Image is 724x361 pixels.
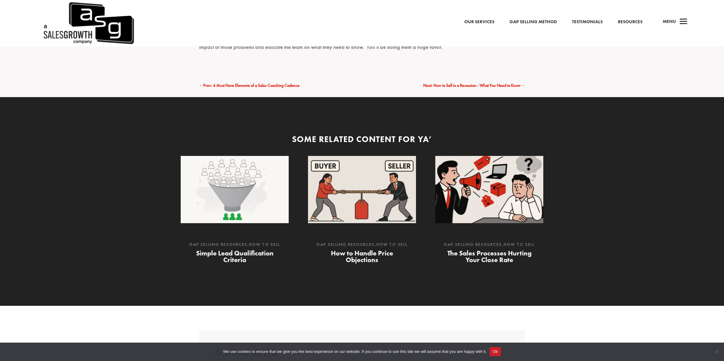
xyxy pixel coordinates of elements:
[314,241,410,248] p: ,
[308,156,416,223] img: How to Handle Price Objections
[199,83,203,88] span: ←
[181,156,289,223] img: Simple Lead Qualification Criteria
[423,82,525,89] a: Next: How to Sell in a Recession - What You Need to Know→
[464,18,494,26] a: Our Services
[199,82,300,89] a: ←Prev: 4 Must Have Elements of a Sales Coaching Cadence
[521,83,525,88] span: →
[447,249,532,264] a: The Sales Processes Hurting Your Close Rate
[490,347,501,356] button: Ok
[196,249,274,264] a: Simple Lead Qualification Criteria
[678,16,690,28] span: a
[663,18,676,24] span: Menu
[331,249,393,264] a: How to Handle Price Objections
[444,242,502,247] a: Gap Selling Resources
[441,241,537,248] p: ,
[316,242,375,247] a: Gap Selling Resources
[423,83,521,88] span: Next: How to Sell in a Recession - What You Need to Know
[504,242,535,247] a: How to Sell
[223,349,487,355] span: We use cookies to ensure that we give you the best experience on our website. If you continue to ...
[618,18,643,26] a: Resources
[187,241,283,248] p: ,
[189,242,247,247] a: Gap Selling Resources
[203,83,300,88] span: Prev: 4 Must Have Elements of a Sales Coaching Cadence
[376,242,408,247] a: How to Sell
[572,18,603,26] a: Testimonials
[249,242,280,247] a: How to Sell
[181,133,543,145] div: Some Related Content for Ya’
[510,18,557,26] a: Gap Selling Method
[713,349,719,355] span: No
[435,156,543,223] img: The Sales Processes Hurting Your Close Rate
